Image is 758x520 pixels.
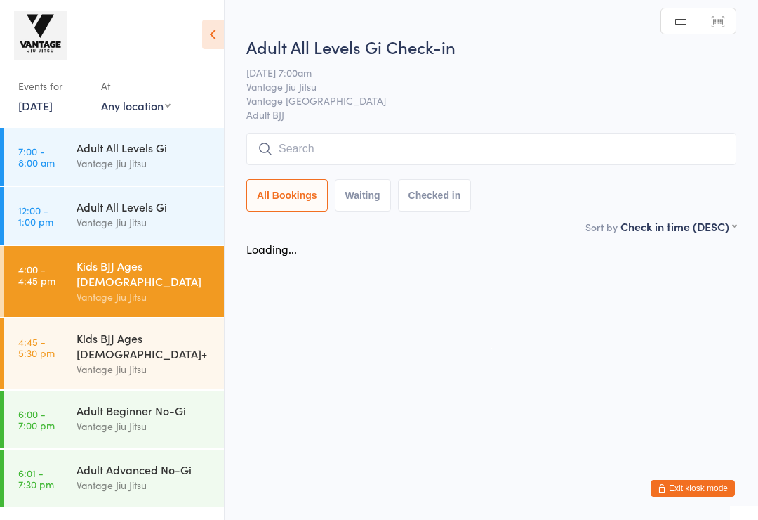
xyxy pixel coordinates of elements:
[77,477,212,493] div: Vantage Jiu Jitsu
[246,241,297,256] div: Loading...
[18,264,55,286] time: 4:00 - 4:45 pm
[18,74,87,98] div: Events for
[4,318,224,389] a: 4:45 -5:30 pmKids BJJ Ages [DEMOGRAPHIC_DATA]+Vantage Jiu Jitsu
[4,391,224,448] a: 6:00 -7:00 pmAdult Beginner No-GiVantage Jiu Jitsu
[246,65,714,79] span: [DATE] 7:00am
[77,361,212,377] div: Vantage Jiu Jitsu
[18,98,53,113] a: [DATE]
[398,179,472,212] button: Checked in
[14,11,67,60] img: Vantage Jiu Jitsu
[335,179,391,212] button: Waiting
[18,467,54,490] time: 6:01 - 7:30 pm
[18,145,55,168] time: 7:00 - 8:00 am
[651,480,735,497] button: Exit kiosk mode
[246,179,328,212] button: All Bookings
[101,74,171,98] div: At
[585,220,618,234] label: Sort by
[4,187,224,245] a: 12:00 -1:00 pmAdult All Levels GiVantage Jiu Jitsu
[77,403,212,418] div: Adult Beginner No-Gi
[246,133,736,165] input: Search
[101,98,171,113] div: Any location
[620,219,736,234] div: Check in time (DESC)
[77,199,212,214] div: Adult All Levels Gi
[77,462,212,477] div: Adult Advanced No-Gi
[77,418,212,434] div: Vantage Jiu Jitsu
[18,408,55,431] time: 6:00 - 7:00 pm
[77,289,212,305] div: Vantage Jiu Jitsu
[77,258,212,289] div: Kids BJJ Ages [DEMOGRAPHIC_DATA]
[246,108,736,122] span: Adult BJJ
[246,93,714,108] span: Vantage [GEOGRAPHIC_DATA]
[18,204,53,227] time: 12:00 - 1:00 pm
[77,140,212,155] div: Adult All Levels Gi
[4,450,224,507] a: 6:01 -7:30 pmAdult Advanced No-GiVantage Jiu Jitsu
[18,336,55,358] time: 4:45 - 5:30 pm
[246,79,714,93] span: Vantage Jiu Jitsu
[246,35,736,58] h2: Adult All Levels Gi Check-in
[77,214,212,230] div: Vantage Jiu Jitsu
[77,155,212,171] div: Vantage Jiu Jitsu
[77,330,212,361] div: Kids BJJ Ages [DEMOGRAPHIC_DATA]+
[4,246,224,317] a: 4:00 -4:45 pmKids BJJ Ages [DEMOGRAPHIC_DATA]Vantage Jiu Jitsu
[4,128,224,186] a: 7:00 -8:00 amAdult All Levels GiVantage Jiu Jitsu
